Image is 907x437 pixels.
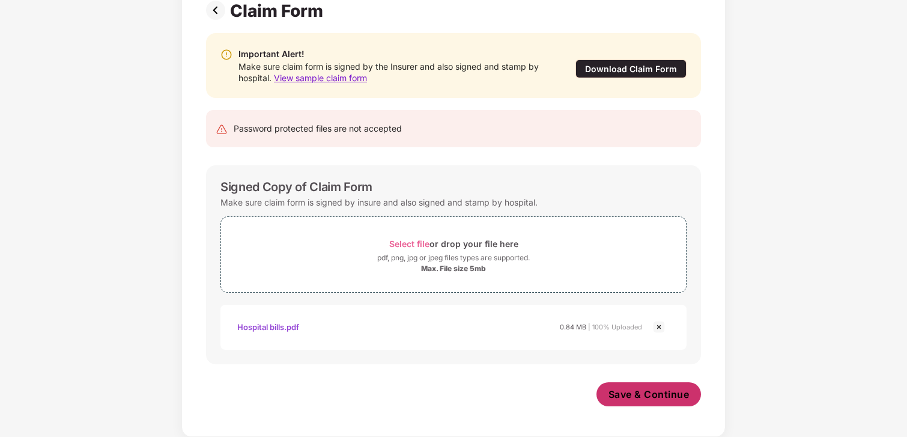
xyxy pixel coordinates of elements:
div: Make sure claim form is signed by insure and also signed and stamp by hospital. [220,194,538,210]
div: Signed Copy of Claim Form [220,180,372,194]
span: 0.84 MB [560,323,586,331]
span: View sample claim form [274,73,367,83]
img: svg+xml;base64,PHN2ZyBpZD0iV2FybmluZ18tXzIweDIwIiBkYXRhLW5hbWU9Ildhcm5pbmcgLSAyMHgyMCIgeG1sbnM9Im... [220,49,232,61]
span: | 100% Uploaded [588,323,642,331]
span: Save & Continue [608,388,690,401]
button: Save & Continue [596,382,702,406]
img: svg+xml;base64,PHN2ZyBpZD0iUHJldi0zMngzMiIgeG1sbnM9Imh0dHA6Ly93d3cudzMub3JnLzIwMDAvc3ZnIiB3aWR0aD... [206,1,230,20]
div: Password protected files are not accepted [234,122,402,135]
div: pdf, png, jpg or jpeg files types are supported. [377,252,530,264]
div: Hospital bills.pdf [237,317,299,337]
div: Important Alert! [238,47,551,61]
img: svg+xml;base64,PHN2ZyB4bWxucz0iaHR0cDovL3d3dy53My5vcmcvMjAwMC9zdmciIHdpZHRoPSIyNCIgaGVpZ2h0PSIyNC... [216,123,228,135]
div: Download Claim Form [575,60,687,78]
div: Claim Form [230,1,328,21]
div: or drop your file here [389,236,518,252]
img: svg+xml;base64,PHN2ZyBpZD0iQ3Jvc3MtMjR4MjQiIHhtbG5zPSJodHRwOi8vd3d3LnczLm9yZy8yMDAwL3N2ZyIgd2lkdG... [652,320,666,334]
div: Make sure claim form is signed by the Insurer and also signed and stamp by hospital. [238,61,551,84]
span: Select file [389,239,429,249]
span: Select fileor drop your file herepdf, png, jpg or jpeg files types are supported.Max. File size 5mb [221,226,686,283]
div: Max. File size 5mb [421,264,486,274]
